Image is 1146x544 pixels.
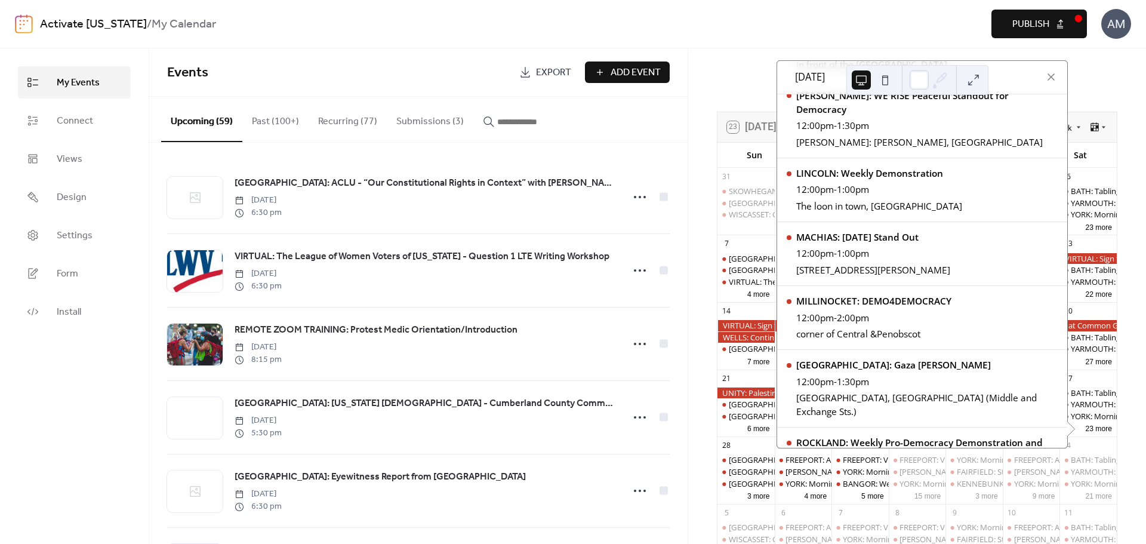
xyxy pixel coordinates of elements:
div: WELLS: NO I.C.E in Wells [775,399,832,410]
span: [GEOGRAPHIC_DATA]: [US_STATE] [DEMOGRAPHIC_DATA] - Cumberland County Community Meeting [235,397,616,411]
span: 5:30 pm [235,427,282,439]
div: BANGOR: Weekly peaceful protest [831,478,889,489]
div: [PERSON_NAME]: NO I.C.E in [PERSON_NAME] [899,466,1062,477]
span: 12:00pm [796,311,834,325]
div: 2 [950,441,960,451]
div: YARMOUTH: Saturday Weekly Rally - Resist Hate - Support Democracy [1059,276,1117,287]
a: Connect [18,105,131,137]
span: My Events [57,76,100,90]
div: WELLS: NO I.C.E in Wells [775,265,832,275]
div: SKOWHEGAN: Central Maine Labor Council Day BBQ [717,186,775,196]
a: [GEOGRAPHIC_DATA]: ACLU - “Our Constitutional Rights in Context” with [PERSON_NAME], ACLU [US_STATE] [235,176,616,191]
div: YARMOUTH: Saturday Weekly Rally - Resist Hate - Support Democracy [1059,466,1117,477]
div: WELLS: NO I.C.E in Wells [1003,466,1060,477]
div: FREEPORT: AM and PM Visibility Bridge Brigade. Click for times! [785,454,1008,465]
div: AM [1101,9,1131,39]
button: Recurring (77) [309,97,387,141]
div: [PERSON_NAME]: [PERSON_NAME], [GEOGRAPHIC_DATA] [796,136,1058,149]
button: 9 more [1028,490,1060,501]
div: PORTLAND: SURJ Greater Portland Gathering (Showing up for Racial Justice) [717,343,775,354]
button: 27 more [1081,355,1117,367]
button: Upcoming (59) [161,97,242,142]
button: Submissions (3) [387,97,473,141]
span: 2:00pm [837,311,869,325]
span: [DATE] [795,70,825,85]
div: Sun [727,143,781,167]
button: 7 more [743,355,775,367]
span: Design [57,190,87,205]
div: FREEPORT: AM and PM Visibility Bridge Brigade. Click for times! [775,186,832,196]
div: YORK: Morning Resistance at Town Center [775,411,832,422]
span: 1:30pm [837,375,869,389]
div: WELLS: Continuous Sunrise to Sunset No I.C.E. Rally [717,332,775,343]
a: REMOTE ZOOM TRAINING: Protest Medic Orientation/Introduction [235,322,517,338]
span: 12:00pm [796,119,834,133]
button: 3 more [971,490,1003,501]
div: YORK: Morning Resistance at [GEOGRAPHIC_DATA] [899,478,1081,489]
button: 23 more [1081,221,1117,232]
span: - [834,375,837,389]
div: FREEPORT: AM and PM Visibility Bridge Brigade. Click for times! [775,522,832,533]
span: [GEOGRAPHIC_DATA]: ACLU - “Our Constitutional Rights in Context” with [PERSON_NAME], ACLU [US_STATE] [235,176,616,190]
div: FREEPORT: AM and PM Rush Hour Brigade. Click for times! [1003,522,1060,533]
div: 14 [722,306,732,316]
div: VIRTUAL: Sign the Petition to Kick ICE Out of Pease [1059,253,1117,264]
button: 23 more [1081,422,1117,434]
a: Export [510,62,580,83]
div: [PERSON_NAME]: NO I.C.E in [PERSON_NAME] [785,466,948,477]
div: FREEPORT: VISIBILITY FREEPORT Stand for Democracy! [831,454,889,465]
span: 6:30 pm [235,207,282,219]
div: BATH: Tabling at the Bath Farmers Market [1059,454,1117,465]
div: VIRTUAL: The Resistance Lab Organizing Training with [PERSON_NAME] [729,276,981,287]
div: FREEPORT: Visibility Brigade Standout [889,522,946,533]
a: Activate [US_STATE] [40,13,147,36]
div: 11 [1064,508,1074,518]
div: 10 [1006,508,1016,518]
span: 1:30pm [837,119,869,133]
b: / [147,13,152,36]
div: BELFAST: Support Palestine Weekly Standout [717,198,775,208]
div: [GEOGRAPHIC_DATA]; Canvass with [US_STATE] Dems in [GEOGRAPHIC_DATA] [729,454,1009,465]
div: YORK: Morning Resistance at Town Center [775,478,832,489]
span: 1:00pm [837,183,869,196]
div: [PERSON_NAME]: WE RISE Peaceful Standout for Democracy [796,89,1058,116]
div: FREEPORT: AM and PM Visibility Bridge Brigade. Click for times! [775,253,832,264]
span: [DATE] [235,341,282,354]
div: 5 [722,508,732,518]
span: Events [167,60,208,86]
div: KENNEBUNK: Stand Out [957,478,1044,489]
div: FAIRFIELD: Stop The Coup [957,466,1050,477]
div: 3 [1006,441,1016,451]
div: YARMOUTH: Saturday Weekly Rally - Resist Hate - Support Democracy [1059,343,1117,354]
a: Form [18,257,131,290]
div: 21 [722,373,732,383]
div: The loon in town, [GEOGRAPHIC_DATA] [796,199,962,213]
div: FAIRFIELD: Stop The Coup [945,466,1003,477]
div: UNITY: Palestine at Common Ground Fair [717,388,775,398]
div: BELFAST: Support Palestine Weekly Standout [717,466,775,477]
button: 4 more [743,288,775,299]
div: [GEOGRAPHIC_DATA]: Organize - Resistance Singers! [729,478,914,489]
div: VIRTUAL: Sign the Petition to Kick ICE Out of Pease [775,320,832,331]
div: YORK: Morning Resistance at [GEOGRAPHIC_DATA] [843,466,1024,477]
div: WELLS: NO I.C.E in Wells [889,466,946,477]
span: Export [536,66,571,80]
div: FREEPORT: AM and PM Visibility Bridge Brigade. Click for times! [775,332,832,343]
div: WELLS: NO I.C.E in Wells [775,343,832,354]
a: VIRTUAL: The League of Women Voters of [US_STATE] - Question 1 LTE Writing Workshop [235,249,609,265]
div: YORK: Morning Resistance at [GEOGRAPHIC_DATA] [957,522,1138,533]
span: Publish [1012,17,1049,32]
div: [GEOGRAPHIC_DATA]: [PERSON_NAME][GEOGRAPHIC_DATA] Porchfest [729,265,984,275]
div: YARMOUTH: Saturday Weekly Rally - Resist Hate - Support Democracy [1059,399,1117,410]
div: [GEOGRAPHIC_DATA]: Support Palestine Weekly Standout [729,466,936,477]
div: FREEPORT: Visibility Brigade Standout [899,522,1034,533]
div: BATH: Tabling at the Bath Farmers Market [1059,388,1117,398]
button: 3 more [743,490,775,501]
div: FREEPORT: Visibility Labor Day Fight for Workers [775,198,832,208]
div: FREEPORT: VISIBILITY FREEPORT Stand for Democracy! [843,454,1037,465]
div: [STREET_ADDRESS][PERSON_NAME] [796,263,950,277]
div: 9 [950,508,960,518]
div: YORK: Morning Resistance at Town Center [945,454,1003,465]
div: [GEOGRAPHIC_DATA], [GEOGRAPHIC_DATA] (Middle and Exchange Sts.) [796,391,1058,419]
span: [DATE] [235,414,282,427]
